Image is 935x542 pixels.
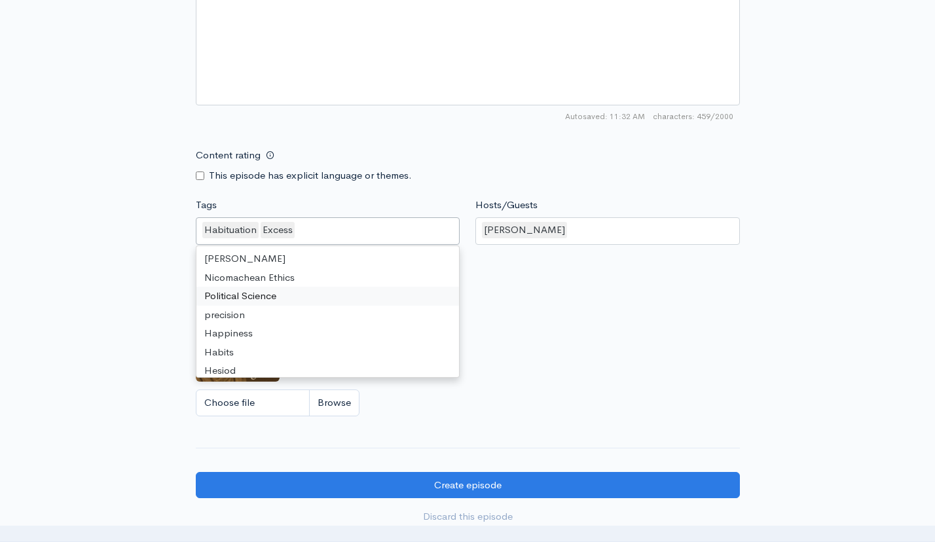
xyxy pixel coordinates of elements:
div: Nicomachean Ethics [196,268,460,287]
div: Hesiod [196,361,460,380]
div: Happiness [196,324,460,343]
div: Habituation [202,222,259,238]
input: Create episode [196,472,740,499]
label: Hosts/Guests [475,198,538,213]
div: [PERSON_NAME] [482,222,567,238]
label: Content rating [196,142,261,169]
div: Political Science [196,287,460,306]
small: If no artwork is selected your default podcast artwork will be used [196,280,740,293]
div: precision [196,306,460,325]
span: Autosaved: 11:32 AM [565,111,645,122]
label: This episode has explicit language or themes. [209,168,412,183]
span: 459/2000 [653,111,733,122]
a: Discard this episode [196,503,740,530]
div: Excess [261,222,295,238]
div: Habits [196,343,460,362]
div: [PERSON_NAME] [196,249,460,268]
label: Tags [196,198,217,213]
